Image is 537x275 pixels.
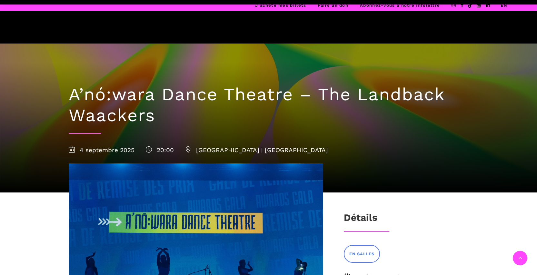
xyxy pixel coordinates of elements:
[185,146,328,154] span: [GEOGRAPHIC_DATA] | [GEOGRAPHIC_DATA]
[501,3,507,8] a: EN
[344,245,380,263] a: EN SALLES
[349,251,374,258] span: EN SALLES
[69,84,469,126] h1: A’nó:wara Dance Theatre – The Landback Waackers
[69,146,134,154] span: 4 septembre 2025
[360,3,440,8] a: Abonnez-vous à notre infolettre
[146,146,174,154] span: 20:00
[344,212,377,228] h3: Détails
[255,3,306,8] a: J’achète mes billets
[318,3,348,8] a: Faire un don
